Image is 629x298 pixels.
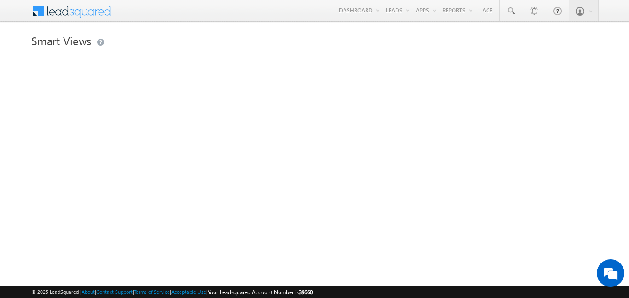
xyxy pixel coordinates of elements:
[96,289,133,295] a: Contact Support
[208,289,313,296] span: Your Leadsquared Account Number is
[31,288,313,297] span: © 2025 LeadSquared | | | | |
[134,289,170,295] a: Terms of Service
[171,289,206,295] a: Acceptable Use
[299,289,313,296] span: 39660
[82,289,95,295] a: About
[31,33,91,48] span: Smart Views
